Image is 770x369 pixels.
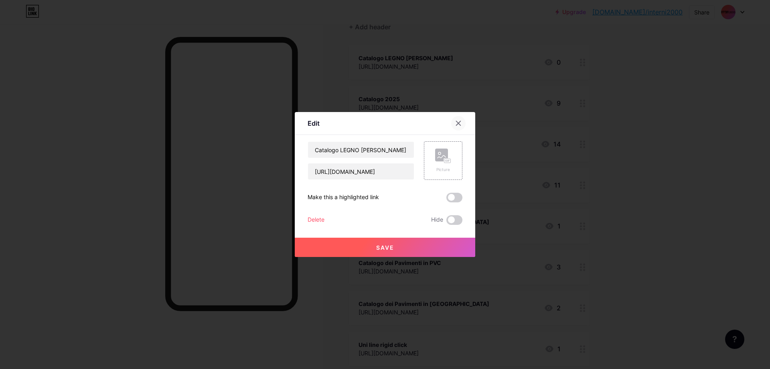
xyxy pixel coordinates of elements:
span: Save [376,244,394,251]
div: Edit [308,118,320,128]
div: Make this a highlighted link [308,193,379,202]
input: Title [308,142,414,158]
div: Delete [308,215,324,225]
span: Hide [431,215,443,225]
button: Save [295,238,475,257]
div: Picture [435,167,451,173]
input: URL [308,163,414,179]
